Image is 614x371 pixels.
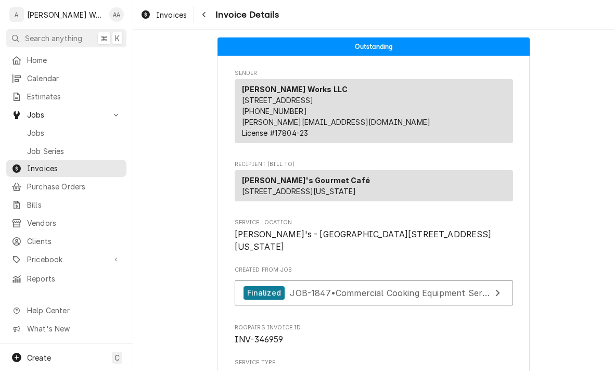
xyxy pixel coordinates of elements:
[6,70,126,87] a: Calendar
[235,69,513,78] span: Sender
[6,178,126,195] a: Purchase Orders
[235,334,513,346] span: Roopairs Invoice ID
[9,7,24,22] div: A
[6,160,126,177] a: Invoices
[235,219,513,253] div: Service Location
[196,6,212,23] button: Navigate back
[115,33,120,44] span: K
[136,6,191,23] a: Invoices
[235,79,513,143] div: Sender
[235,160,513,169] span: Recipient (Bill To)
[27,73,121,84] span: Calendar
[218,37,530,56] div: Status
[114,352,120,363] span: C
[27,273,121,284] span: Reports
[27,109,106,120] span: Jobs
[6,124,126,142] a: Jobs
[212,8,278,22] span: Invoice Details
[235,160,513,206] div: Invoice Recipient
[242,96,314,105] span: [STREET_ADDRESS]
[27,55,121,66] span: Home
[235,79,513,147] div: Sender
[6,196,126,213] a: Bills
[27,9,104,20] div: [PERSON_NAME] Works LLC
[6,270,126,287] a: Reports
[27,91,121,102] span: Estimates
[235,69,513,148] div: Invoice Sender
[6,88,126,105] a: Estimates
[242,85,348,94] strong: [PERSON_NAME] Works LLC
[27,323,120,334] span: What's New
[27,163,121,174] span: Invoices
[235,229,492,252] span: [PERSON_NAME]'s - [GEOGRAPHIC_DATA][STREET_ADDRESS][US_STATE]
[235,280,513,306] a: View Job
[6,52,126,69] a: Home
[290,287,498,298] span: JOB-1847 • Commercial Cooking Equipment Service
[6,143,126,160] a: Job Series
[244,286,285,300] div: Finalized
[27,199,121,210] span: Bills
[109,7,124,22] div: AA
[27,218,121,228] span: Vendors
[27,305,120,316] span: Help Center
[27,181,121,192] span: Purchase Orders
[242,107,307,116] a: [PHONE_NUMBER]
[27,236,121,247] span: Clients
[242,118,431,126] a: [PERSON_NAME][EMAIL_ADDRESS][DOMAIN_NAME]
[109,7,124,22] div: Aaron Anderson's Avatar
[27,353,51,362] span: Create
[6,320,126,337] a: Go to What's New
[6,251,126,268] a: Go to Pricebook
[235,170,513,206] div: Recipient (Bill To)
[156,9,187,20] span: Invoices
[27,254,106,265] span: Pricebook
[27,146,121,157] span: Job Series
[235,324,513,346] div: Roopairs Invoice ID
[242,176,370,185] strong: [PERSON_NAME]'s Gourmet Café
[235,228,513,253] span: Service Location
[6,233,126,250] a: Clients
[235,266,513,274] span: Created From Job
[235,359,513,367] span: Service Type
[235,324,513,332] span: Roopairs Invoice ID
[235,266,513,311] div: Created From Job
[242,129,309,137] span: License # 17804-23
[6,214,126,232] a: Vendors
[235,335,284,344] span: INV-346959
[100,33,108,44] span: ⌘
[6,302,126,319] a: Go to Help Center
[242,187,356,196] span: [STREET_ADDRESS][US_STATE]
[355,43,393,50] span: Outstanding
[235,219,513,227] span: Service Location
[6,106,126,123] a: Go to Jobs
[235,170,513,201] div: Recipient (Bill To)
[25,33,82,44] span: Search anything
[6,29,126,47] button: Search anything⌘K
[27,127,121,138] span: Jobs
